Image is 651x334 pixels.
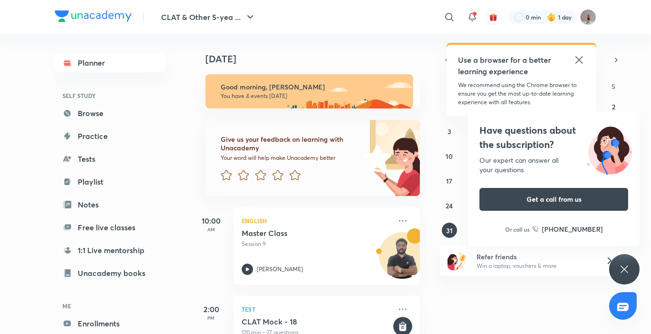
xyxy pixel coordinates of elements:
[55,195,165,214] a: Notes
[221,92,405,100] p: You have 4 events [DATE]
[55,127,165,146] a: Practice
[479,156,628,175] div: Our expert can answer all your questions
[55,149,165,168] a: Tests
[442,173,457,188] button: August 17, 2025
[446,226,453,235] abbr: August 31, 2025
[221,154,360,162] p: Your word will help make Unacademy better
[479,123,628,152] h4: Have questions about the subscription?
[242,304,391,315] p: Test
[205,74,413,108] img: morning
[55,104,165,123] a: Browse
[611,82,615,91] abbr: Saturday
[477,262,594,270] p: Win a laptop, vouchers & more
[257,265,303,274] p: [PERSON_NAME]
[486,10,501,25] button: avatar
[55,264,165,283] a: Unacademy books
[442,223,457,238] button: August 31, 2025
[331,120,420,196] img: feedback_image
[547,12,556,22] img: streak
[221,83,405,91] h6: Good morning, [PERSON_NAME]
[242,240,391,248] p: Session 9
[448,251,467,270] img: referral
[379,237,425,283] img: Avatar
[221,135,360,152] h6: Give us your feedback on learning with Unacademy
[55,53,165,72] a: Planner
[55,172,165,191] a: Playlist
[192,215,230,226] h5: 10:00
[479,188,628,211] button: Get a call from us
[55,218,165,237] a: Free live classes
[542,224,603,234] h6: [PHONE_NUMBER]
[442,124,457,139] button: August 3, 2025
[442,198,457,213] button: August 24, 2025
[505,225,529,234] p: Or call us
[242,228,360,238] h5: Master Class
[458,54,553,77] h5: Use a browser for a better learning experience
[55,241,165,260] a: 1:1 Live mentorship
[532,224,603,234] a: [PHONE_NUMBER]
[580,9,596,25] img: Shivang Roy
[192,315,230,321] p: PM
[242,215,391,226] p: English
[606,99,621,114] button: August 2, 2025
[55,88,165,104] h6: SELF STUDY
[612,102,615,111] abbr: August 2, 2025
[446,201,453,210] abbr: August 24, 2025
[192,304,230,315] h5: 2:00
[448,127,451,136] abbr: August 3, 2025
[446,177,452,186] abbr: August 17, 2025
[458,81,585,107] p: We recommend using the Chrome browser to ensure you get the most up-to-date learning experience w...
[477,252,594,262] h6: Refer friends
[205,53,429,65] h4: [DATE]
[442,148,457,164] button: August 10, 2025
[55,298,165,314] h6: ME
[580,123,640,175] img: ttu_illustration_new.svg
[55,10,132,22] img: Company Logo
[155,8,262,27] button: CLAT & Other 5-yea ...
[192,226,230,232] p: AM
[242,317,391,326] h5: CLAT Mock - 18
[55,10,132,24] a: Company Logo
[489,13,498,21] img: avatar
[446,152,453,161] abbr: August 10, 2025
[55,314,165,333] a: Enrollments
